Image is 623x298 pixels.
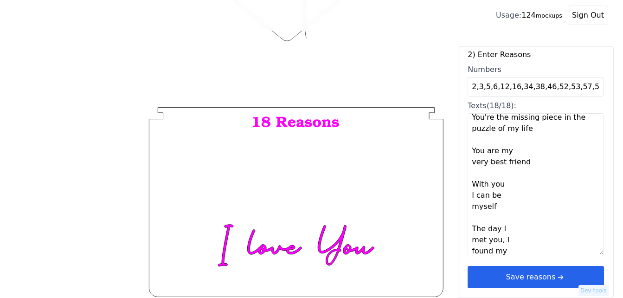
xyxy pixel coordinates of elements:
[468,49,604,60] label: 2) Enter Reasons
[496,11,521,19] span: Usage:
[568,6,608,25] button: Sign Out
[578,285,609,296] button: Dev tools
[468,100,604,111] div: Texts
[468,64,604,75] div: Numbers
[487,101,516,110] span: (18/18):
[555,272,565,282] svg: arrow right short
[468,113,604,255] textarea: Texts(18/18):
[496,10,562,21] div: 124
[468,77,604,97] input: Numbers
[468,266,604,288] button: Save reasonsarrow right short
[536,12,562,19] small: mockups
